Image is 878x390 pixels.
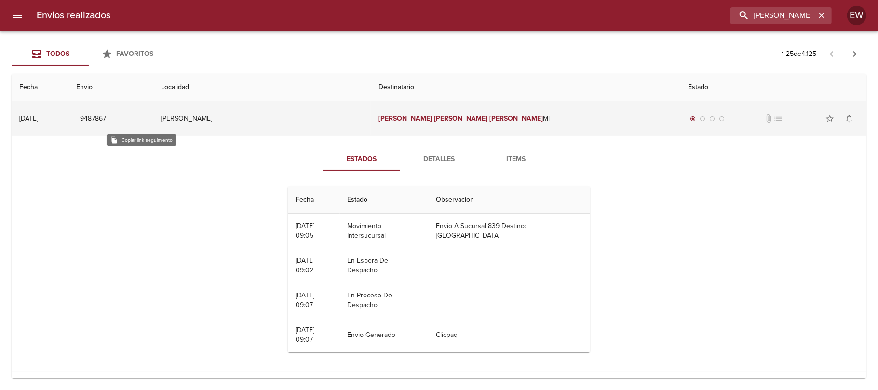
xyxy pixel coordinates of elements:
[690,116,696,121] span: radio_button_checked
[19,114,38,122] div: [DATE]
[117,50,154,58] span: Favoritos
[428,318,590,352] td: Clicpaq
[371,74,680,101] th: Destinatario
[843,42,866,66] span: Pagina siguiente
[773,114,783,123] span: No tiene pedido asociado
[844,114,854,123] span: notifications_none
[296,222,314,240] div: [DATE] 09:05
[296,291,314,309] div: [DATE] 09:07
[76,110,110,128] button: 9487867
[839,109,859,128] button: Activar notificaciones
[378,114,432,122] em: [PERSON_NAME]
[406,153,472,165] span: Detalles
[730,7,815,24] input: buscar
[820,49,843,58] span: Pagina anterior
[80,113,106,125] span: 9487867
[700,116,705,121] span: radio_button_unchecked
[782,49,816,59] p: 1 - 25 de 4.125
[340,214,428,248] td: Movimiento Intersucursal
[153,74,371,101] th: Localidad
[153,101,371,136] td: [PERSON_NAME]
[483,153,549,165] span: Items
[719,116,725,121] span: radio_button_unchecked
[12,42,166,66] div: Tabs Envios
[371,101,680,136] td: Ml
[434,114,487,122] em: [PERSON_NAME]
[288,186,590,352] table: Tabla de seguimiento
[688,114,727,123] div: Generado
[37,8,110,23] h6: Envios realizados
[428,214,590,248] td: Envio A Sucursal 839 Destino: [GEOGRAPHIC_DATA]
[340,318,428,352] td: Envio Generado
[46,50,69,58] span: Todos
[340,283,428,318] td: En Proceso De Despacho
[428,186,590,214] th: Observacion
[6,4,29,27] button: menu
[329,153,394,165] span: Estados
[820,109,839,128] button: Agregar a favoritos
[296,326,314,344] div: [DATE] 09:07
[296,256,314,274] div: [DATE] 09:02
[68,74,153,101] th: Envio
[12,74,68,101] th: Fecha
[340,186,428,214] th: Estado
[680,74,866,101] th: Estado
[709,116,715,121] span: radio_button_unchecked
[340,248,428,283] td: En Espera De Despacho
[825,114,835,123] span: star_border
[847,6,866,25] div: EW
[764,114,773,123] span: No tiene documentos adjuntos
[323,148,554,171] div: Tabs detalle de guia
[489,114,543,122] em: [PERSON_NAME]
[288,186,340,214] th: Fecha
